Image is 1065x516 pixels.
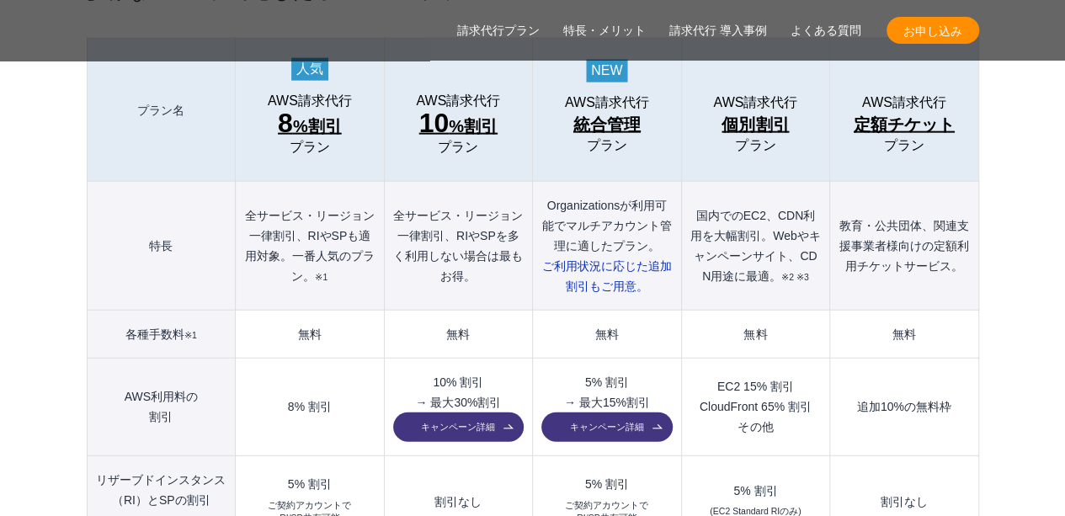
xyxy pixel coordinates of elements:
td: 無料 [236,311,384,359]
span: プラン [735,138,775,153]
span: 定額チケット [854,111,955,138]
a: お申し込み [887,17,979,44]
span: プラン [438,140,478,155]
a: AWS請求代行 10%割引プラン [393,93,524,155]
span: %割引 [278,109,342,140]
th: 特長 [87,182,236,311]
th: Organizationsが利用可能でマルチアカウント管理に適したプラン。 [533,182,681,311]
small: ※1 [184,330,197,340]
td: EC2 15% 割引 CloudFront 65% 割引 その他 [681,359,829,456]
span: お申し込み [887,22,979,40]
a: 特長・メリット [563,22,646,40]
td: 無料 [533,311,681,359]
div: 5% 割引 [541,478,672,490]
td: 無料 [384,311,532,359]
a: よくある質問 [791,22,861,40]
th: 全サービス・リージョン一律割引、RIやSPも適用対象。一番人気のプラン。 [236,182,384,311]
th: 全サービス・リージョン一律割引、RIやSPを多く利用しない場合は最もお得。 [384,182,532,311]
td: 無料 [830,311,978,359]
div: 5% 割引 [244,478,375,490]
span: 個別割引 [722,111,789,138]
th: 各種手数料 [87,311,236,359]
a: 請求代行プラン [457,22,540,40]
a: AWS請求代行 統合管理プラン [541,95,672,153]
span: プラン [884,138,924,153]
span: ご利用状況に応じた [542,259,672,293]
small: ※1 [315,272,327,282]
th: 教育・公共団体、関連支援事業者様向けの定額利用チケットサービス。 [830,182,978,311]
span: AWS請求代行 [416,93,500,109]
div: 5% 割引 [690,485,821,497]
span: プラン [290,140,330,155]
span: 10 [419,108,450,138]
th: 国内でのEC2、CDN利用を大幅割引。Webやキャンペーンサイト、CDN用途に最適。 [681,182,829,311]
td: 8% 割引 [236,359,384,456]
span: AWS請求代行 [862,95,946,110]
th: プラン名 [87,39,236,182]
span: AWS請求代行 [268,93,352,109]
a: 請求代行 導入事例 [669,22,767,40]
span: プラン [587,138,627,153]
span: 8 [278,108,293,138]
span: AWS請求代行 [713,95,797,110]
th: AWS利用料の 割引 [87,359,236,456]
span: AWS請求代行 [565,95,649,110]
a: AWS請求代行 8%割引 プラン [244,93,375,155]
a: キャンペーン詳細 [393,412,524,442]
a: AWS請求代行 個別割引プラン [690,95,821,153]
td: 追加10%の無料枠 [830,359,978,456]
td: 5% 割引 → 最大15%割引 [533,359,681,456]
span: %割引 [419,109,498,140]
span: 統合管理 [573,111,641,138]
a: キャンペーン詳細 [541,412,672,442]
td: 10% 割引 → 最大30%割引 [384,359,532,456]
a: AWS請求代行 定額チケットプラン [839,95,969,153]
td: 無料 [681,311,829,359]
small: ※2 ※3 [781,272,809,282]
